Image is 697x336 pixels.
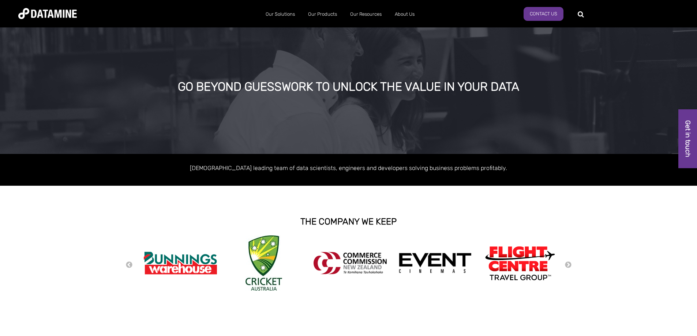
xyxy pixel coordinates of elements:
[301,5,344,24] a: Our Products
[300,216,397,227] strong: THE COMPANY WE KEEP
[524,7,563,21] a: Contact us
[678,109,697,168] a: Get in touch
[483,244,557,282] img: Flight Centre
[140,163,557,173] p: [DEMOGRAPHIC_DATA] leading team of data scientists, engineers and developers solving business pro...
[398,253,472,274] img: event cinemas
[388,5,421,24] a: About Us
[125,261,133,269] button: Previous
[314,252,387,274] img: commercecommission
[565,261,572,269] button: Next
[18,8,77,19] img: Datamine
[79,80,618,94] div: GO BEYOND GUESSWORK TO UNLOCK THE VALUE IN YOUR DATA
[259,5,301,24] a: Our Solutions
[246,235,282,291] img: Cricket Australia
[144,249,217,277] img: Bunnings Warehouse
[344,5,388,24] a: Our Resources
